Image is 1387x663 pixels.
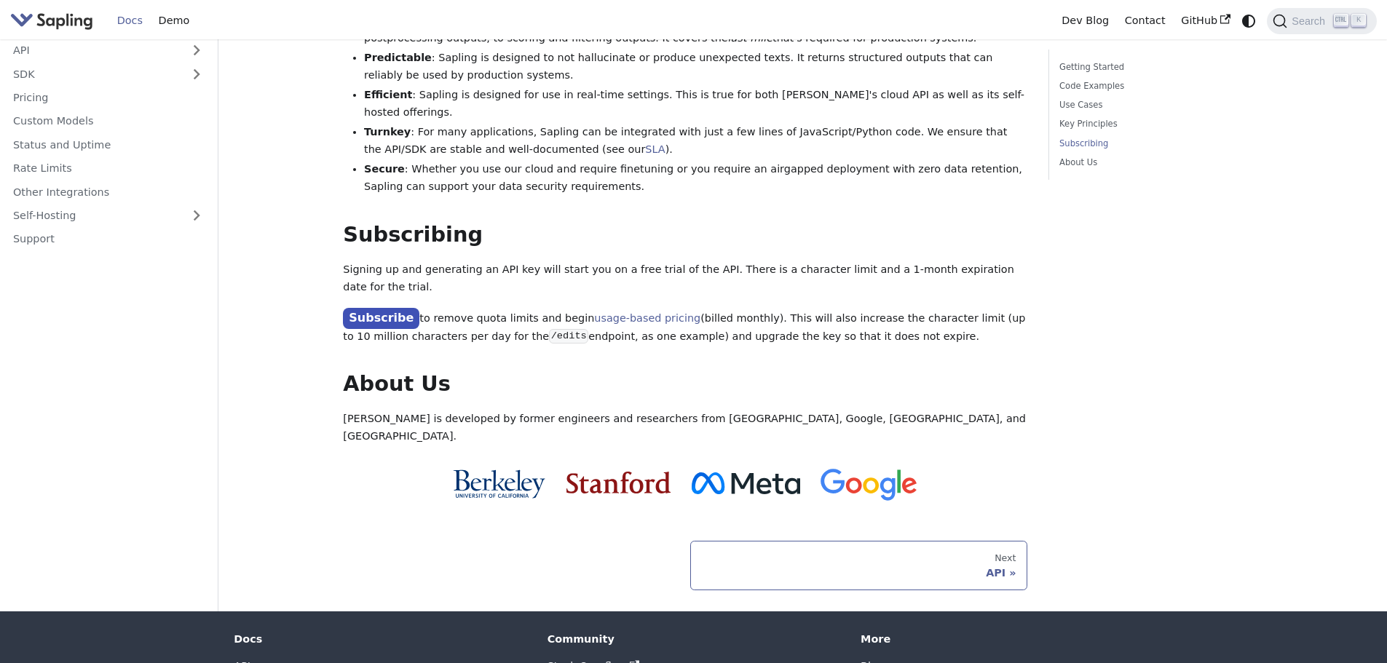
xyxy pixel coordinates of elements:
[1173,9,1238,32] a: GitHub
[234,632,526,646] div: Docs
[645,143,665,155] a: SLA
[1267,8,1376,34] button: Search (Ctrl+K)
[364,89,412,100] strong: Efficient
[343,261,1027,296] p: Signing up and generating an API key will start you on a free trial of the API. There is a charac...
[5,63,182,84] a: SDK
[343,410,1027,445] p: [PERSON_NAME] is developed by former engineers and researchers from [GEOGRAPHIC_DATA], Google, [G...
[10,10,98,31] a: Sapling.ai
[1351,14,1366,27] kbd: K
[109,9,151,32] a: Docs
[10,10,93,31] img: Sapling.ai
[690,541,1027,590] a: NextAPI
[364,163,405,175] strong: Secure
[594,312,700,324] a: usage-based pricing
[1059,98,1257,112] a: Use Cases
[343,541,1027,590] nav: Docs pages
[5,87,211,108] a: Pricing
[1059,117,1257,131] a: Key Principles
[343,309,1027,345] p: to remove quota limits and begin (billed monthly). This will also increase the character limit (u...
[1054,9,1116,32] a: Dev Blog
[1287,15,1334,27] span: Search
[861,632,1153,646] div: More
[1059,137,1257,151] a: Subscribing
[364,87,1027,122] li: : Sapling is designed for use in real-time settings. This is true for both [PERSON_NAME]'s cloud ...
[5,111,211,132] a: Custom Models
[692,472,800,494] img: Meta
[549,329,588,344] code: /edits
[182,63,211,84] button: Expand sidebar category 'SDK'
[1059,156,1257,170] a: About Us
[5,40,182,61] a: API
[364,126,411,138] strong: Turnkey
[5,135,211,156] a: Status and Uptime
[5,205,211,226] a: Self-Hosting
[821,469,917,501] img: Google
[364,52,432,63] strong: Predictable
[1238,10,1260,31] button: Switch between dark and light mode (currently system mode)
[702,552,1016,564] div: Next
[151,9,197,32] a: Demo
[1117,9,1174,32] a: Contact
[453,469,545,499] img: Cal
[566,472,671,493] img: Stanford
[728,32,772,44] em: last mile
[343,308,419,329] a: Subscribe
[343,222,1027,248] h2: Subscribing
[182,40,211,61] button: Expand sidebar category 'API'
[5,181,211,202] a: Other Integrations
[5,158,211,179] a: Rate Limits
[364,124,1027,159] li: : For many applications, Sapling can be integrated with just a few lines of JavaScript/Python cod...
[5,229,211,250] a: Support
[343,371,1027,397] h2: About Us
[1059,60,1257,74] a: Getting Started
[364,49,1027,84] li: : Sapling is designed to not hallucinate or produce unexpected texts. It returns structured outpu...
[702,566,1016,579] div: API
[364,161,1027,196] li: : Whether you use our cloud and require finetuning or you require an airgapped deployment with ze...
[1059,79,1257,93] a: Code Examples
[548,632,840,646] div: Community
